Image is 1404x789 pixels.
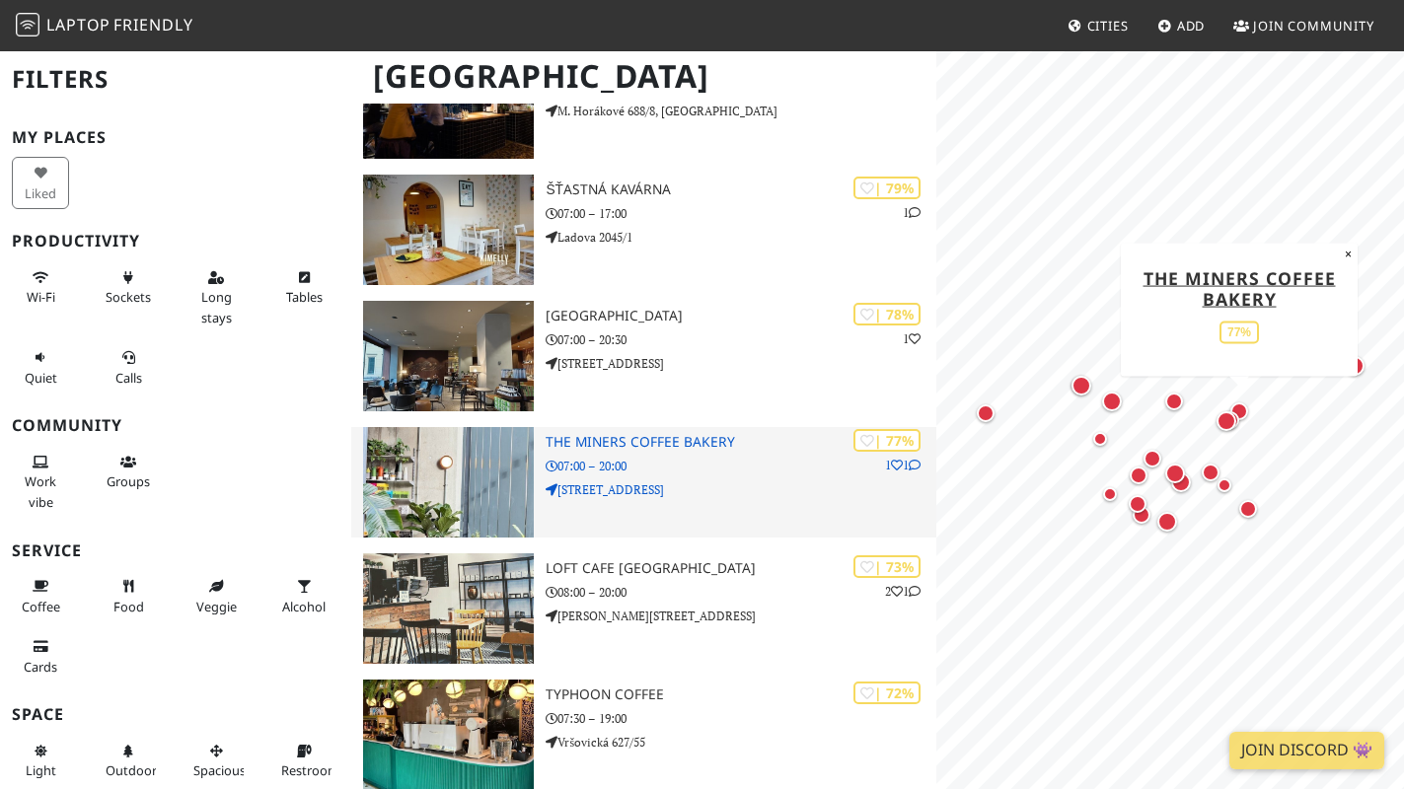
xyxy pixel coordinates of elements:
[16,13,39,36] img: LaptopFriendly
[100,446,157,498] button: Groups
[363,175,535,285] img: Šťastná Kavárna
[363,553,535,664] img: Loft Cafe Karlín
[1225,8,1382,43] a: Join Community
[1088,427,1112,451] div: Map marker
[193,761,246,779] span: Spacious
[115,369,142,387] span: Video/audio calls
[1149,8,1214,43] a: Add
[1226,398,1252,424] div: Map marker
[363,301,535,411] img: Starbucks Reserve
[281,761,339,779] span: Restroom
[351,301,936,411] a: Starbucks Reserve | 78% 1 [GEOGRAPHIC_DATA] 07:00 – 20:30 [STREET_ADDRESS]
[275,261,333,314] button: Tables
[275,570,333,622] button: Alcohol
[363,427,535,538] img: The Miners Coffee Bakery
[1161,460,1189,487] div: Map marker
[196,598,237,615] span: Veggie
[853,555,921,578] div: | 73%
[1218,407,1243,433] div: Map marker
[903,203,921,222] p: 1
[1140,446,1165,471] div: Map marker
[546,330,935,349] p: 07:00 – 20:30
[1198,460,1223,485] div: Map marker
[12,341,69,394] button: Quiet
[351,175,936,285] a: Šťastná Kavárna | 79% 1 Šťastná Kavárna 07:00 – 17:00 Ladova 2045/1
[187,570,245,622] button: Veggie
[546,480,935,499] p: [STREET_ADDRESS]
[546,228,935,247] p: Ladova 2045/1
[106,761,157,779] span: Outdoor area
[546,308,935,324] h3: [GEOGRAPHIC_DATA]
[25,369,57,387] span: Quiet
[12,128,339,147] h3: My Places
[100,735,157,787] button: Outdoor
[46,14,111,36] span: Laptop
[113,598,144,615] span: Food
[351,427,936,538] a: The Miners Coffee Bakery | 77% 11 The Miners Coffee Bakery 07:00 – 20:00 [STREET_ADDRESS]
[12,570,69,622] button: Coffee
[107,472,150,490] span: Group tables
[1153,508,1181,536] div: Map marker
[546,181,935,198] h3: Šťastná Kavárna
[853,177,921,199] div: | 79%
[1339,243,1358,264] button: Close popup
[1087,17,1129,35] span: Cities
[1161,389,1187,414] div: Map marker
[1098,388,1126,415] div: Map marker
[546,354,935,373] p: [STREET_ADDRESS]
[24,658,57,676] span: Credit cards
[853,303,921,325] div: | 78%
[1126,463,1151,488] div: Map marker
[12,446,69,518] button: Work vibe
[1129,502,1154,528] div: Map marker
[100,341,157,394] button: Calls
[885,456,921,474] p: 1 1
[282,598,326,615] span: Alcohol
[27,288,55,306] span: Stable Wi-Fi
[546,434,935,451] h3: The Miners Coffee Bakery
[26,761,56,779] span: Natural light
[1219,321,1259,343] div: 77%
[885,582,921,601] p: 2 1
[25,472,56,510] span: People working
[1068,372,1095,399] div: Map marker
[187,261,245,333] button: Long stays
[100,261,157,314] button: Sockets
[1235,496,1261,522] div: Map marker
[973,400,998,426] div: Map marker
[201,288,232,325] span: Long stays
[12,541,339,560] h3: Service
[12,735,69,787] button: Light
[546,583,935,602] p: 08:00 – 20:00
[12,261,69,314] button: Wi-Fi
[853,681,921,704] div: | 72%
[351,553,936,664] a: Loft Cafe Karlín | 73% 21 Loft Cafe [GEOGRAPHIC_DATA] 08:00 – 20:00 [PERSON_NAME][STREET_ADDRESS]
[546,607,935,625] p: [PERSON_NAME][STREET_ADDRESS]
[546,560,935,577] h3: Loft Cafe [GEOGRAPHIC_DATA]
[12,416,339,435] h3: Community
[546,733,935,752] p: Vršovická 627/55
[106,288,151,306] span: Power sockets
[12,232,339,251] h3: Productivity
[12,49,339,109] h2: Filters
[286,288,323,306] span: Work-friendly tables
[1143,265,1335,310] a: The Miners Coffee Bakery
[546,457,935,475] p: 07:00 – 20:00
[1167,468,1195,496] div: Map marker
[12,705,339,724] h3: Space
[187,735,245,787] button: Spacious
[357,49,932,104] h1: [GEOGRAPHIC_DATA]
[546,686,935,703] h3: Typhoon Coffee
[1213,407,1240,435] div: Map marker
[1125,491,1150,517] div: Map marker
[16,9,193,43] a: LaptopFriendly LaptopFriendly
[546,709,935,728] p: 07:30 – 19:00
[1341,352,1368,380] div: Map marker
[12,630,69,682] button: Cards
[546,204,935,223] p: 07:00 – 17:00
[275,735,333,787] button: Restroom
[1177,17,1206,35] span: Add
[1253,17,1374,35] span: Join Community
[22,598,60,615] span: Coffee
[1098,482,1122,506] div: Map marker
